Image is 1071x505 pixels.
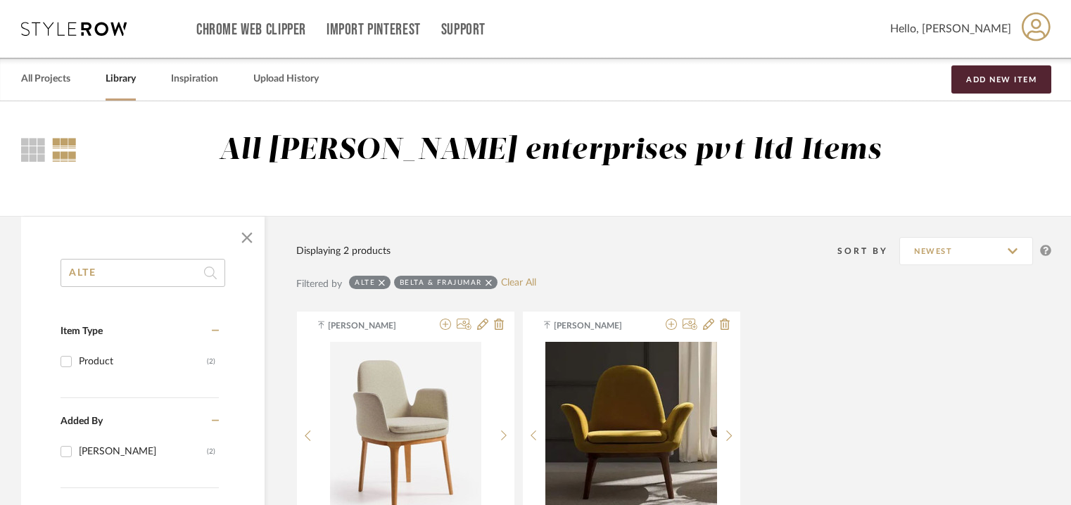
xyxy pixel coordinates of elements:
[79,350,207,373] div: Product
[196,24,306,36] a: Chrome Web Clipper
[837,244,899,258] div: Sort By
[328,319,417,332] span: [PERSON_NAME]
[554,319,642,332] span: [PERSON_NAME]
[296,243,391,259] div: Displaying 2 products
[79,440,207,463] div: [PERSON_NAME]
[106,70,136,89] a: Library
[501,277,536,289] a: Clear All
[171,70,218,89] a: Inspiration
[355,278,375,287] div: ALTE
[890,20,1011,37] span: Hello, [PERSON_NAME]
[400,278,482,287] div: BELTA & FRAJUMAR
[441,24,486,36] a: Support
[327,24,421,36] a: Import Pinterest
[951,65,1051,94] button: Add New Item
[296,276,342,292] div: Filtered by
[207,350,215,373] div: (2)
[233,224,261,252] button: Close
[61,259,225,287] input: Search within 2 results
[207,440,215,463] div: (2)
[253,70,319,89] a: Upload History
[61,416,103,426] span: Added By
[219,133,881,169] div: All [PERSON_NAME] enterprises pvt ltd Items
[61,326,103,336] span: Item Type
[21,70,70,89] a: All Projects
